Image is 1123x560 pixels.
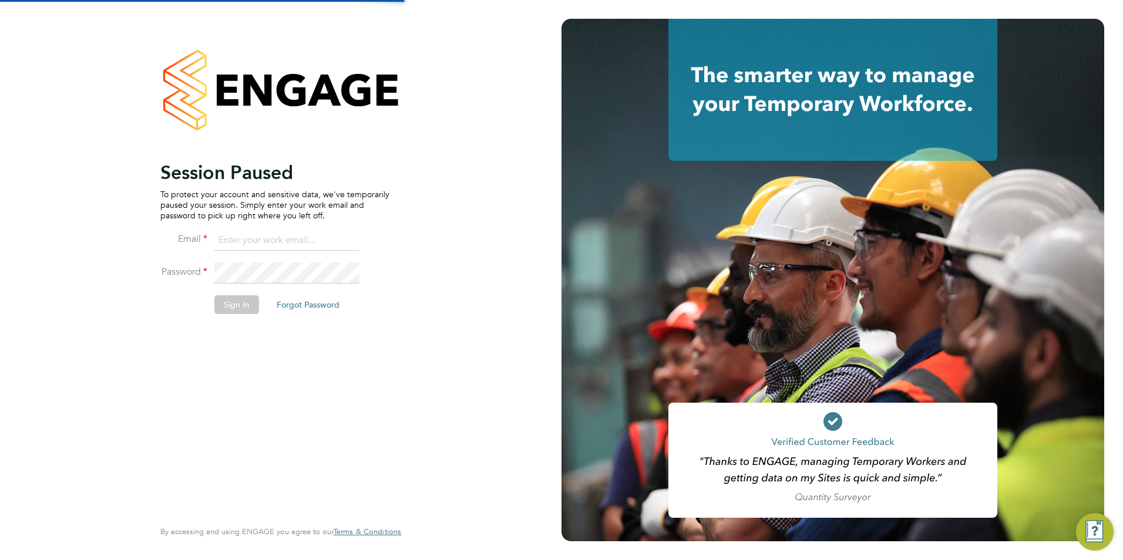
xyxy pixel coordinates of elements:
label: Email [160,233,207,245]
h2: Session Paused [160,161,389,184]
button: Engage Resource Center [1076,513,1114,551]
span: By accessing and using ENGAGE you agree to our [160,527,401,537]
input: Enter your work email... [214,230,359,251]
p: To protect your account and sensitive data, we've temporarily paused your session. Simply enter y... [160,189,389,221]
button: Forgot Password [267,295,349,314]
label: Password [160,266,207,278]
a: Terms & Conditions [334,527,401,537]
button: Sign In [214,295,259,314]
